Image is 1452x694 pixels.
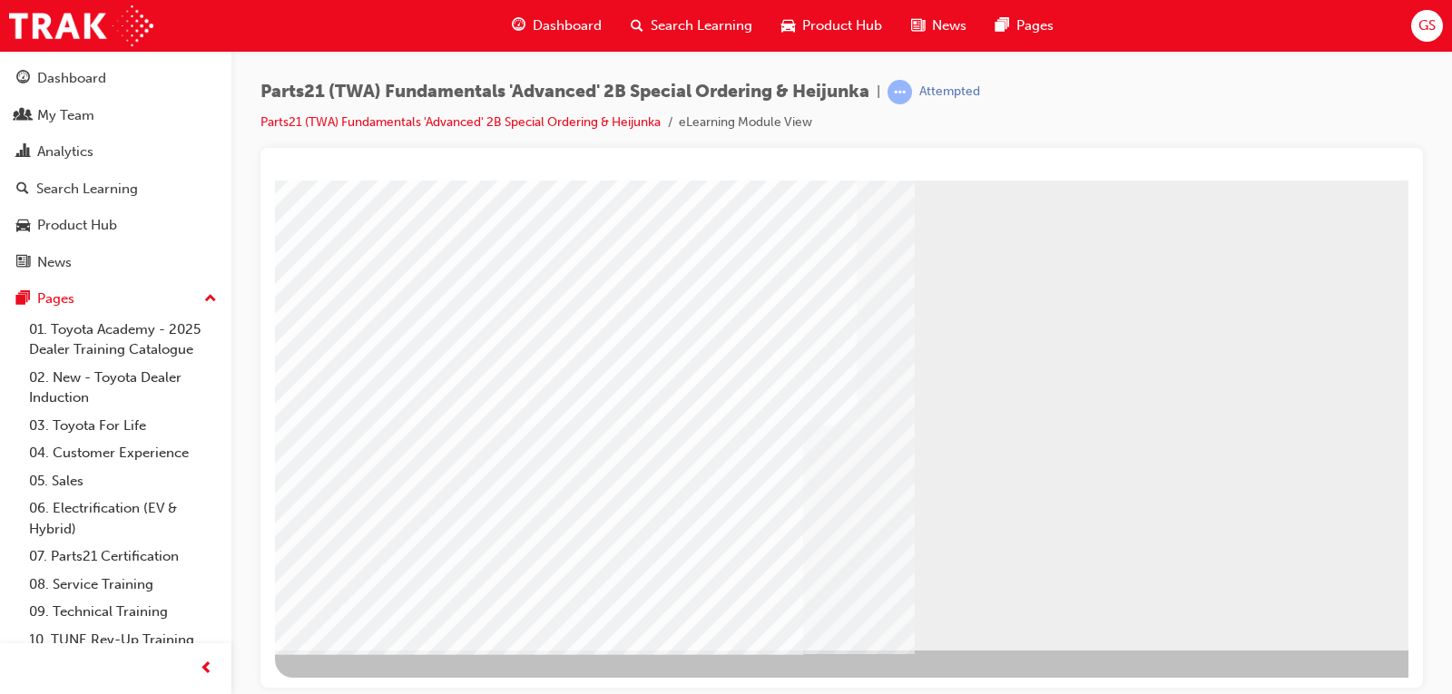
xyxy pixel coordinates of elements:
[37,288,74,309] div: Pages
[16,218,30,234] span: car-icon
[37,252,72,273] div: News
[1016,15,1054,36] span: Pages
[631,15,643,37] span: search-icon
[7,209,224,242] a: Product Hub
[1411,10,1443,42] button: GS
[497,7,616,44] a: guage-iconDashboard
[767,7,897,44] a: car-iconProduct Hub
[22,598,224,626] a: 09. Technical Training
[16,255,30,271] span: news-icon
[7,282,224,316] button: Pages
[36,179,138,200] div: Search Learning
[897,7,981,44] a: news-iconNews
[7,62,224,95] a: Dashboard
[37,142,93,162] div: Analytics
[981,7,1068,44] a: pages-iconPages
[260,82,869,103] span: Parts21 (TWA) Fundamentals 'Advanced' 2B Special Ordering & Heijunka
[22,494,224,542] a: 06. Electrification (EV & Hybrid)
[616,7,767,44] a: search-iconSearch Learning
[7,135,224,169] a: Analytics
[932,15,966,36] span: News
[22,412,224,440] a: 03. Toyota For Life
[7,58,224,282] button: DashboardMy TeamAnalyticsSearch LearningProduct HubNews
[22,467,224,495] a: 05. Sales
[22,542,224,571] a: 07. Parts21 Certification
[7,99,224,132] a: My Team
[911,15,925,37] span: news-icon
[37,68,106,89] div: Dashboard
[22,571,224,599] a: 08. Service Training
[7,246,224,279] a: News
[512,15,525,37] span: guage-icon
[7,172,224,206] a: Search Learning
[37,105,94,126] div: My Team
[16,108,30,124] span: people-icon
[16,181,29,198] span: search-icon
[204,288,217,311] span: up-icon
[37,215,117,236] div: Product Hub
[533,15,602,36] span: Dashboard
[679,112,812,133] li: eLearning Module View
[877,82,880,103] span: |
[996,15,1009,37] span: pages-icon
[651,15,752,36] span: Search Learning
[16,71,30,87] span: guage-icon
[22,364,224,412] a: 02. New - Toyota Dealer Induction
[260,114,661,130] a: Parts21 (TWA) Fundamentals 'Advanced' 2B Special Ordering & Heijunka
[22,626,224,654] a: 10. TUNE Rev-Up Training
[919,83,980,101] div: Attempted
[16,291,30,308] span: pages-icon
[22,439,224,467] a: 04. Customer Experience
[22,316,224,364] a: 01. Toyota Academy - 2025 Dealer Training Catalogue
[781,15,795,37] span: car-icon
[888,80,912,104] span: learningRecordVerb_ATTEMPT-icon
[1418,15,1436,36] span: GS
[16,144,30,161] span: chart-icon
[9,5,153,46] img: Trak
[802,15,882,36] span: Product Hub
[200,658,213,680] span: prev-icon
